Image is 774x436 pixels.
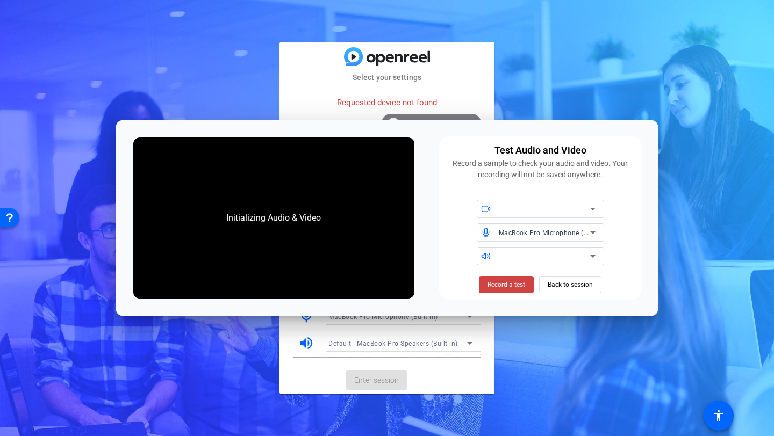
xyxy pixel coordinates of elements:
[712,409,725,422] mat-icon: accessibility
[279,71,494,83] mat-card-subtitle: Select your settings
[401,119,476,127] span: Test your audio and video
[328,313,438,321] span: MacBook Pro Microphone (Built-in)
[539,276,601,293] button: Back to session
[499,228,608,237] span: MacBook Pro Microphone (Built-in)
[298,335,314,351] mat-icon: volume_up
[479,276,534,293] button: Record a test
[548,274,593,295] span: Back to session
[298,308,314,324] mat-icon: mic_none
[216,201,332,235] div: Initializing Audio & Video
[446,158,635,180] div: Record a sample to check your audio and video. Your recording will not be saved anywhere.
[387,117,400,129] mat-icon: info
[344,47,430,66] img: blue-gradient.svg
[328,340,458,347] span: Default - MacBook Pro Speakers (Built-in)
[293,91,481,114] div: Requested device not found
[488,280,525,289] span: Record a test
[494,143,586,158] div: Test Audio and Video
